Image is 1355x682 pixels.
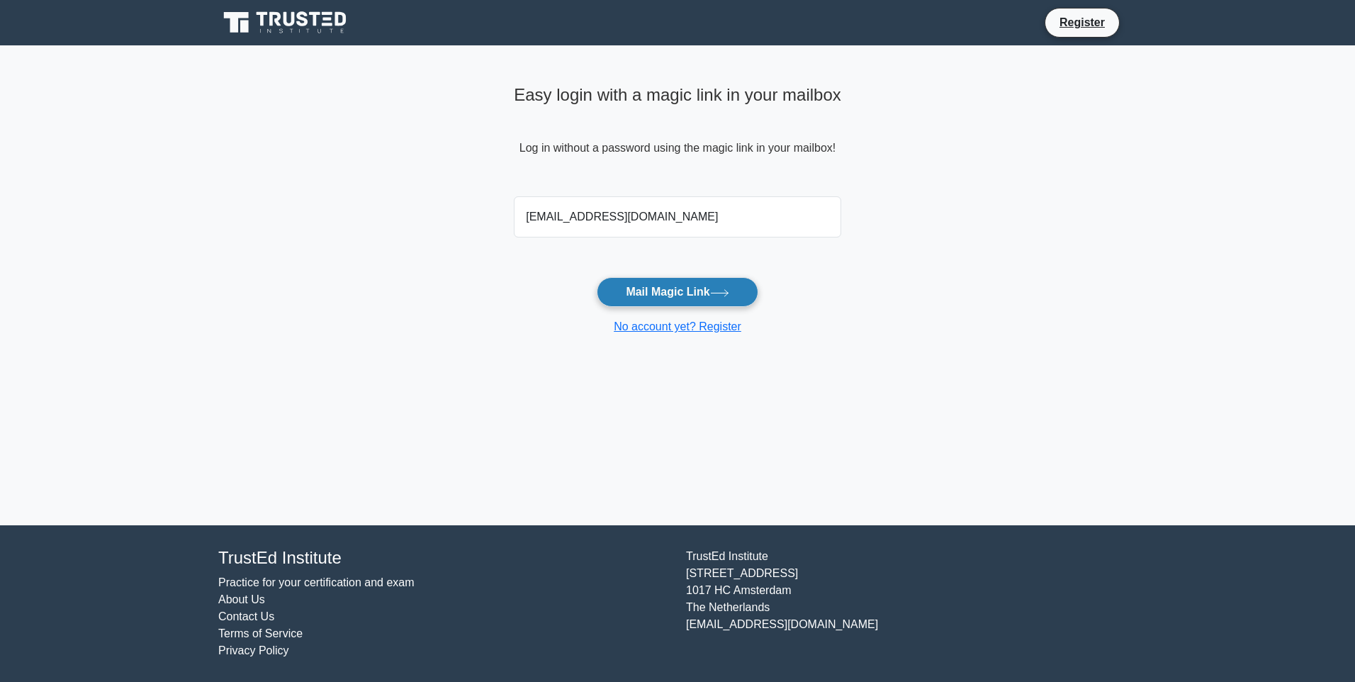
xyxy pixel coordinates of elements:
[514,196,841,237] input: Email
[218,593,265,605] a: About Us
[677,548,1145,659] div: TrustEd Institute [STREET_ADDRESS] 1017 HC Amsterdam The Netherlands [EMAIL_ADDRESS][DOMAIN_NAME]
[1051,13,1113,31] a: Register
[514,79,841,191] div: Log in without a password using the magic link in your mailbox!
[218,610,274,622] a: Contact Us
[218,644,289,656] a: Privacy Policy
[614,320,741,332] a: No account yet? Register
[597,277,758,307] button: Mail Magic Link
[514,85,841,106] h4: Easy login with a magic link in your mailbox
[218,627,303,639] a: Terms of Service
[218,576,415,588] a: Practice for your certification and exam
[218,548,669,569] h4: TrustEd Institute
